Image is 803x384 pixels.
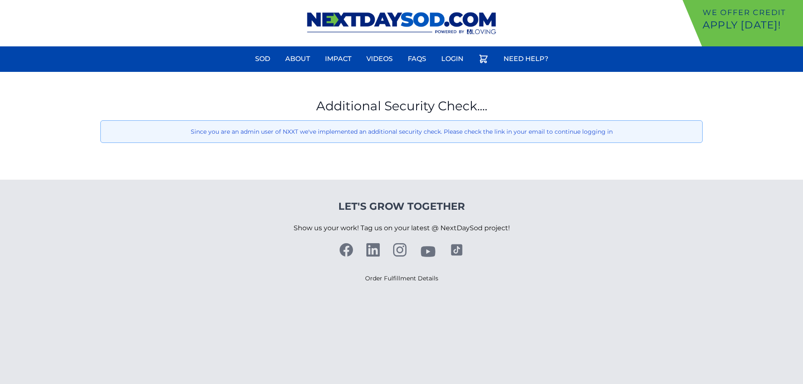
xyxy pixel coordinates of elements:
a: Sod [250,49,275,69]
h4: Let's Grow Together [294,200,510,213]
p: We offer Credit [703,7,800,18]
a: Order Fulfillment Details [365,275,438,282]
h1: Additional Security Check.... [100,99,703,114]
a: Login [436,49,468,69]
a: Need Help? [499,49,553,69]
a: Impact [320,49,356,69]
p: Show us your work! Tag us on your latest @ NextDaySod project! [294,213,510,243]
p: Since you are an admin user of NXXT we've implemented an additional security check. Please check ... [107,127,696,136]
a: About [280,49,315,69]
a: FAQs [403,49,431,69]
a: Videos [361,49,398,69]
p: Apply [DATE]! [703,18,800,32]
